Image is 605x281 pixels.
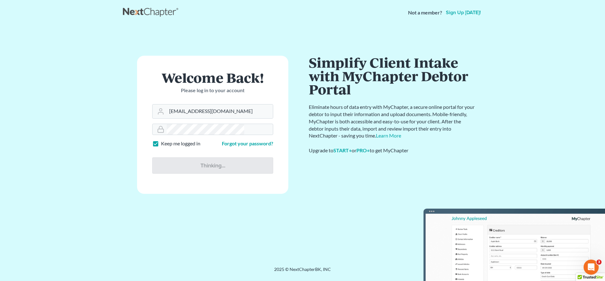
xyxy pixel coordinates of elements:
h1: Welcome Back! [152,71,273,84]
strong: Not a member? [408,9,442,16]
input: Thinking... [152,157,273,174]
a: PRO+ [356,147,370,153]
p: Eliminate hours of data entry with MyChapter, a secure online portal for your debtor to input the... [309,104,476,139]
div: Upgrade to or to get MyChapter [309,147,476,154]
div: 2025 © NextChapterBK, INC [123,266,482,278]
span: 3 [596,260,602,265]
a: START+ [333,147,352,153]
input: Email Address [167,104,273,118]
a: Forgot your password? [222,140,273,146]
a: Learn More [376,132,401,138]
h1: Simplify Client Intake with MyChapter Debtor Portal [309,56,476,96]
label: Keep me logged in [161,140,200,147]
p: Please log in to your account [152,87,273,94]
iframe: Intercom live chat [584,260,599,275]
a: Sign up [DATE]! [445,10,482,15]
